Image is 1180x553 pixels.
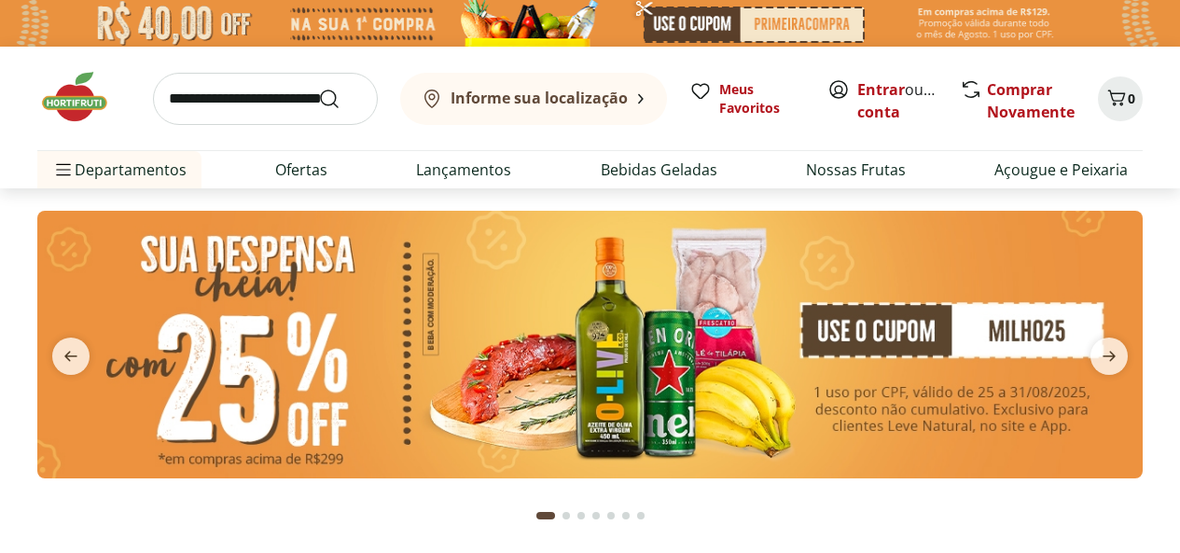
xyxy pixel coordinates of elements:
img: cupom [37,211,1143,478]
span: 0 [1128,90,1135,107]
button: Current page from fs-carousel [533,493,559,538]
img: Hortifruti [37,69,131,125]
button: Go to page 2 from fs-carousel [559,493,574,538]
input: search [153,73,378,125]
a: Entrar [857,79,905,100]
button: next [1076,338,1143,375]
a: Criar conta [857,79,960,122]
a: Lançamentos [416,159,511,181]
a: Comprar Novamente [987,79,1075,122]
span: Departamentos [52,147,187,192]
a: Ofertas [275,159,327,181]
a: Nossas Frutas [806,159,906,181]
b: Informe sua localização [451,88,628,108]
button: Go to page 7 from fs-carousel [633,493,648,538]
a: Bebidas Geladas [601,159,717,181]
button: Go to page 5 from fs-carousel [604,493,618,538]
button: Menu [52,147,75,192]
span: Meus Favoritos [719,80,805,118]
button: Go to page 3 from fs-carousel [574,493,589,538]
button: Submit Search [318,88,363,110]
button: Carrinho [1098,76,1143,121]
span: ou [857,78,940,123]
a: Meus Favoritos [689,80,805,118]
button: Go to page 6 from fs-carousel [618,493,633,538]
button: previous [37,338,104,375]
button: Informe sua localização [400,73,667,125]
a: Açougue e Peixaria [994,159,1128,181]
button: Go to page 4 from fs-carousel [589,493,604,538]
